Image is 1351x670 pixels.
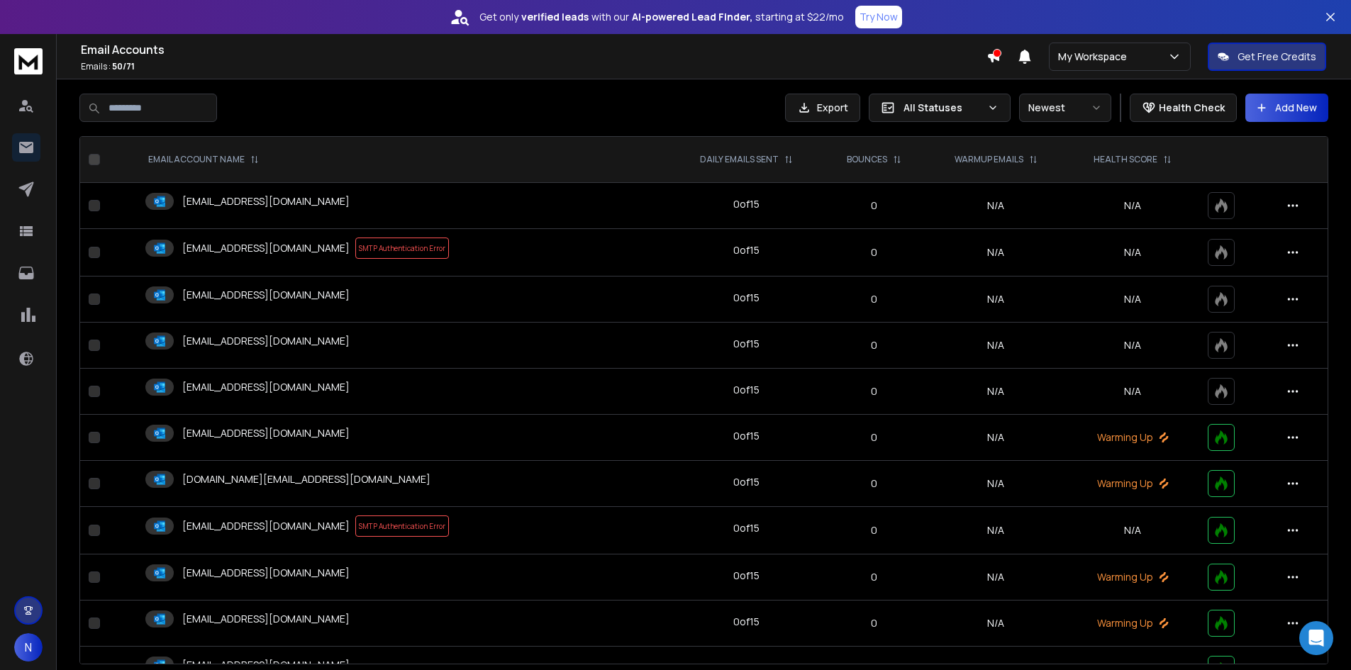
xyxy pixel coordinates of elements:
p: 0 [832,292,918,306]
button: Try Now [855,6,902,28]
td: N/A [925,554,1066,601]
p: 0 [832,338,918,352]
td: N/A [925,183,1066,229]
p: 0 [832,616,918,630]
strong: AI-powered Lead Finder, [632,10,752,24]
p: N/A [1074,199,1191,213]
p: HEALTH SCORE [1094,154,1157,165]
button: N [14,633,43,661]
p: [EMAIL_ADDRESS][DOMAIN_NAME] [182,194,350,208]
p: 0 [832,199,918,213]
div: 0 of 15 [733,291,760,305]
div: 0 of 15 [733,197,760,211]
td: N/A [925,601,1066,647]
p: N/A [1074,338,1191,352]
td: N/A [925,277,1066,323]
div: EMAIL ACCOUNT NAME [148,154,259,165]
div: 0 of 15 [733,569,760,583]
button: Add New [1245,94,1328,122]
span: SMTP Authentication Error [355,515,449,537]
img: logo [14,48,43,74]
p: N/A [1074,523,1191,537]
p: BOUNCES [847,154,887,165]
div: 0 of 15 [733,243,760,257]
p: [EMAIL_ADDRESS][DOMAIN_NAME] [182,380,350,394]
p: [EMAIL_ADDRESS][DOMAIN_NAME] [182,241,350,255]
button: Health Check [1130,94,1237,122]
p: All Statuses [904,101,982,115]
strong: verified leads [521,10,589,24]
td: N/A [925,461,1066,507]
p: 0 [832,430,918,445]
p: [EMAIL_ADDRESS][DOMAIN_NAME] [182,519,350,533]
div: 0 of 15 [733,615,760,629]
p: Warming Up [1074,570,1191,584]
td: N/A [925,507,1066,554]
p: [DOMAIN_NAME][EMAIL_ADDRESS][DOMAIN_NAME] [182,472,430,486]
p: Try Now [860,10,898,24]
div: 0 of 15 [733,521,760,535]
p: Get Free Credits [1238,50,1316,64]
p: [EMAIL_ADDRESS][DOMAIN_NAME] [182,426,350,440]
p: Get only with our starting at $22/mo [479,10,844,24]
p: My Workspace [1058,50,1133,64]
div: 0 of 15 [733,337,760,351]
div: 0 of 15 [733,383,760,397]
p: [EMAIL_ADDRESS][DOMAIN_NAME] [182,566,350,580]
button: Export [785,94,860,122]
p: Warming Up [1074,476,1191,491]
td: N/A [925,369,1066,415]
p: N/A [1074,292,1191,306]
p: 0 [832,476,918,491]
p: Warming Up [1074,616,1191,630]
h1: Email Accounts [81,41,986,58]
p: Health Check [1159,101,1225,115]
div: Open Intercom Messenger [1299,621,1333,655]
td: N/A [925,415,1066,461]
span: SMTP Authentication Error [355,238,449,259]
p: [EMAIL_ADDRESS][DOMAIN_NAME] [182,288,350,302]
p: Warming Up [1074,430,1191,445]
p: 0 [832,384,918,398]
p: 0 [832,523,918,537]
button: Newest [1019,94,1111,122]
p: 0 [832,245,918,259]
span: 50 / 71 [112,60,135,72]
div: 0 of 15 [733,429,760,443]
p: 0 [832,570,918,584]
p: Emails : [81,61,986,72]
td: N/A [925,229,1066,277]
button: Get Free Credits [1208,43,1326,71]
p: [EMAIL_ADDRESS][DOMAIN_NAME] [182,612,350,626]
p: WARMUP EMAILS [955,154,1023,165]
p: DAILY EMAILS SENT [700,154,779,165]
p: N/A [1074,384,1191,398]
p: N/A [1074,245,1191,259]
div: 0 of 15 [733,475,760,489]
td: N/A [925,323,1066,369]
p: [EMAIL_ADDRESS][DOMAIN_NAME] [182,334,350,348]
